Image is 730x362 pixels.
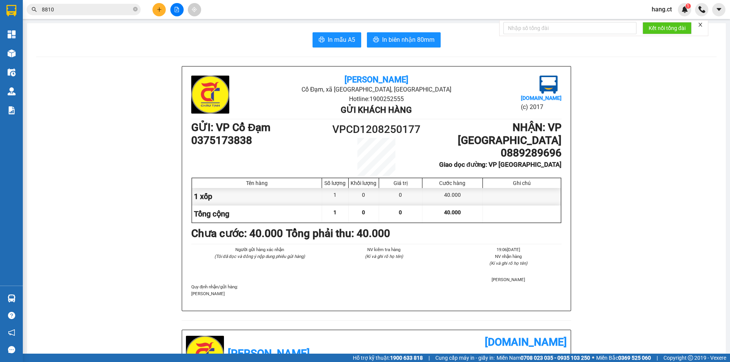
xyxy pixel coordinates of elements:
div: Khối lượng [351,180,377,186]
img: warehouse-icon [8,87,16,95]
div: Ghi chú [485,180,559,186]
b: [DOMAIN_NAME] [521,95,562,101]
img: warehouse-icon [8,49,16,57]
div: Số lượng [324,180,346,186]
button: Kết nối tổng đài [643,22,692,34]
input: Tìm tên, số ĐT hoặc mã đơn [42,5,132,14]
li: Cổ Đạm, xã [GEOGRAPHIC_DATA], [GEOGRAPHIC_DATA] [253,85,500,94]
span: In biên nhận 80mm [382,35,435,44]
span: Miền Nam [497,354,590,362]
h1: 0375173838 [191,134,330,147]
button: plus [152,3,166,16]
img: dashboard-icon [8,30,16,38]
span: search [32,7,37,12]
li: NV kiểm tra hàng [331,246,437,253]
span: close-circle [133,7,138,11]
img: warehouse-icon [8,294,16,302]
div: Giá trị [381,180,420,186]
img: logo.jpg [191,76,229,114]
div: 1 [322,188,349,205]
span: message [8,346,15,353]
b: [PERSON_NAME] [228,347,310,360]
input: Nhập số tổng đài [503,22,636,34]
img: logo.jpg [540,76,558,94]
span: 1 [687,3,689,9]
span: Miền Bắc [596,354,651,362]
b: Chưa cước : 40.000 [191,227,283,240]
li: (c) 2017 [521,102,562,112]
strong: 0708 023 035 - 0935 103 250 [521,355,590,361]
button: aim [188,3,201,16]
img: logo-vxr [6,5,16,16]
button: file-add [170,3,184,16]
span: aim [192,7,197,12]
li: NV nhận hàng [455,253,562,260]
span: caret-down [716,6,722,13]
b: Gửi khách hàng [341,105,412,115]
strong: 0369 525 060 [618,355,651,361]
span: | [657,354,658,362]
button: printerIn biên nhận 80mm [367,32,441,47]
b: GỬI : VP Cổ Đạm [191,121,270,134]
button: printerIn mẫu A5 [313,32,361,47]
span: | [428,354,430,362]
i: (Kí và ghi rõ họ tên) [365,254,403,259]
li: [PERSON_NAME] [455,276,562,283]
h1: 0889289696 [423,147,562,160]
b: [PERSON_NAME] [344,75,408,84]
b: Giao dọc đường: VP [GEOGRAPHIC_DATA] [439,161,562,168]
b: Tổng phải thu: 40.000 [286,227,390,240]
img: icon-new-feature [681,6,688,13]
span: 0 [362,209,365,215]
div: 1 xốp [192,188,322,205]
span: hang.ct [646,5,678,14]
b: [DOMAIN_NAME] [485,336,567,348]
span: In mẫu A5 [328,35,355,44]
i: (Tôi đã đọc và đồng ý nộp dung phiếu gửi hàng) [214,254,305,259]
p: [PERSON_NAME] [191,290,562,297]
span: close [698,22,703,27]
span: ⚪️ [592,356,594,359]
span: Hỗ trợ kỹ thuật: [353,354,423,362]
span: close-circle [133,6,138,13]
div: 40.000 [422,188,483,205]
span: Tổng cộng [194,209,229,218]
span: 0 [399,209,402,215]
div: 0 [349,188,379,205]
div: Tên hàng [194,180,320,186]
span: Cung cấp máy in - giấy in: [435,354,495,362]
span: printer [319,36,325,44]
span: printer [373,36,379,44]
div: Cước hàng [424,180,481,186]
span: question-circle [8,312,15,319]
b: NHẬN : VP [GEOGRAPHIC_DATA] [458,121,562,147]
img: phone-icon [698,6,705,13]
i: (Kí và ghi rõ họ tên) [489,261,527,266]
button: caret-down [712,3,725,16]
li: 19:06[DATE] [455,246,562,253]
img: solution-icon [8,106,16,114]
span: notification [8,329,15,336]
img: warehouse-icon [8,68,16,76]
span: 40.000 [444,209,461,215]
div: 0 [379,188,422,205]
span: Kết nối tổng đài [649,24,686,32]
span: 1 [333,209,336,215]
li: Người gửi hàng xác nhận [206,246,313,253]
sup: 1 [686,3,691,9]
h1: VPCD1208250177 [330,121,423,138]
li: Hotline: 1900252555 [253,94,500,104]
span: file-add [174,7,179,12]
span: copyright [688,355,693,360]
div: Quy định nhận/gửi hàng : [191,283,562,297]
span: plus [157,7,162,12]
strong: 1900 633 818 [390,355,423,361]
